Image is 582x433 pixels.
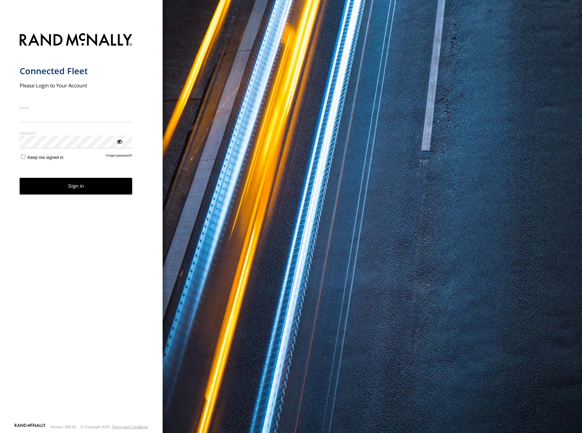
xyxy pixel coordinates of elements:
[50,425,76,429] div: Version: 306.00
[20,130,132,136] label: Password
[106,153,132,160] a: Forgot password?
[112,425,148,429] a: Terms and Conditions
[20,29,143,423] form: main
[20,105,132,110] label: Email
[20,178,132,194] button: Sign in
[27,155,63,160] span: Keep me signed in
[81,425,148,429] div: © Copyright 2025 -
[20,65,132,77] h1: Connected Fleet
[21,154,25,159] input: Keep me signed in
[20,32,132,49] img: Rand McNally
[20,82,132,89] h2: Please Login to Your Account
[15,424,46,430] a: Visit our Website
[116,138,123,145] div: ViewPassword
